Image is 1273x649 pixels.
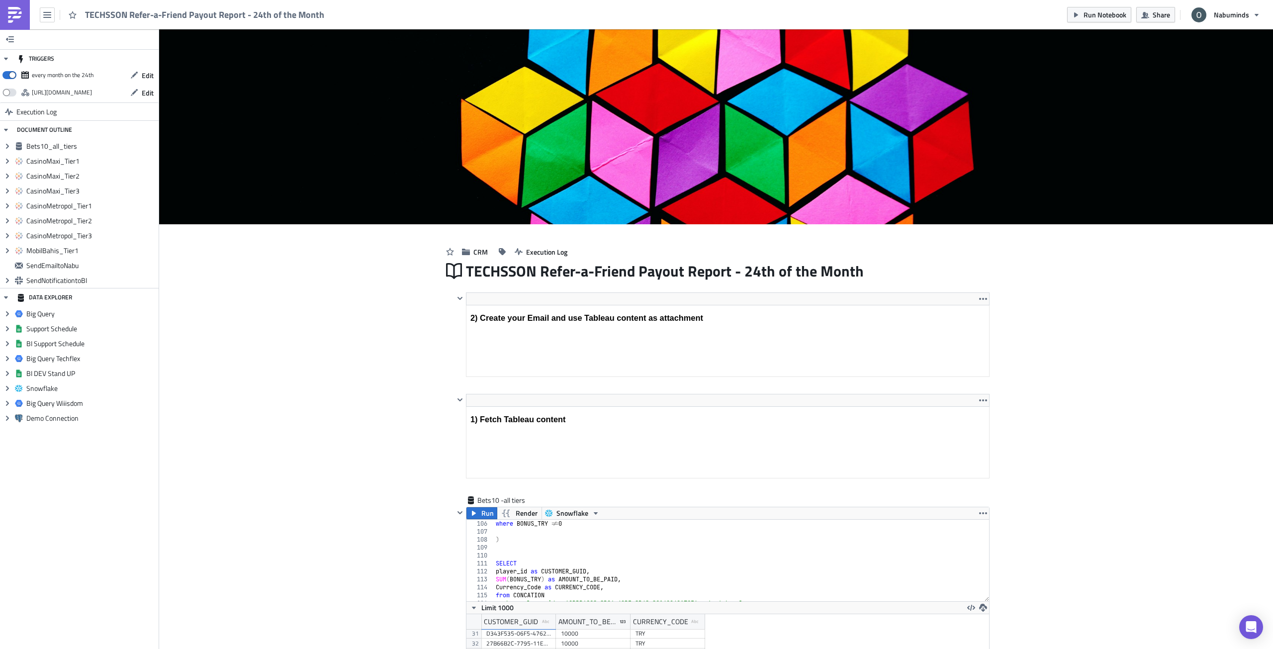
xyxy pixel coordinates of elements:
div: 114 [466,583,494,591]
button: Hide content [454,507,466,519]
div: TRIGGERS [17,50,54,68]
button: Snowflake [542,507,603,519]
button: Share [1136,7,1175,22]
iframe: Rich Text Area [466,407,989,478]
div: D343F535-06F5-4762-9361-DB564615B94E [486,629,551,639]
div: DOCUMENT OUTLINE [17,121,72,139]
button: Render [497,507,542,519]
div: 115 [466,591,494,599]
strong: Duplicate [25,69,51,77]
span: CRM [473,247,488,257]
div: CURRENCY_CODE [633,614,688,629]
span: - - Bonus level/tier that is going to be paid out. 3 levels in total. [16,53,220,61]
span: Edit [142,88,154,98]
button: Edit [125,68,159,83]
div: TRY [636,629,700,639]
div: Open Intercom Messenger [1239,615,1263,639]
span: BI Support Schedule [26,339,156,348]
p: Tableau Simple Report [4,4,519,12]
span: Render [516,507,538,519]
span: Run Notebook [1084,9,1126,20]
strong: Bonus TIER [25,53,60,61]
span: · [40,77,47,85]
span: Nabuminds [1214,9,1249,20]
span: TECHSSON Refer-a-Friend Payout Report - 24th of the Month [466,262,865,280]
span: Demo Connection [26,414,156,423]
img: Cover Image [159,29,1273,224]
span: - - Player who have been referred [16,45,151,53]
span: Support Schedule [26,324,156,333]
span: Big Query [26,309,156,318]
div: 27B66B2C-7795-11E2-827B-1CC1DEE50E70 [486,639,551,649]
span: - - Player who have referred a player [16,37,162,45]
span: Execution Log [526,247,567,257]
div: DATA EXPLORER [17,288,72,306]
div: 106 [466,520,494,528]
img: PushMetrics [7,7,23,23]
button: Nabuminds [1185,4,1266,26]
button: Run Notebook [1067,7,1131,22]
span: CasinoMetropol_Tier1 [26,201,156,210]
span: Bets10 -all tiers [477,495,526,505]
span: - - Bonus amount that is going to be paid out to referred and referring player. For each brands d... [16,61,345,69]
span: Snowflake [26,384,156,393]
span: CasinoMetropol_Tier3 [26,231,156,240]
iframe: Rich Text Area [466,305,989,376]
span: Edit [142,70,154,81]
span: CasinoMaxi_Tier2 [26,172,156,181]
span: Run [481,507,494,519]
span: SendEmailtoNabu [26,261,156,270]
span: Duplicate - Referring player duplicate, means same GUID has referred couple of players within the... [40,85,366,93]
span: Execution Log [16,103,57,121]
span: CasinoMetropol_Tier2 [26,216,156,225]
span: SendNotificationtoBI [26,276,156,285]
span: TECHSSON Refer-a-Friend Payout Report - 24th of the Month [85,9,325,20]
strong: Referred GUID [25,45,68,53]
span: Big Query Techflex [26,354,156,363]
span: · [40,85,47,93]
span: Big Query Wiiisdom [26,399,156,408]
div: TRY [636,639,700,649]
span: MobilBahis_Tier1 [26,246,156,255]
div: CUSTOMER_GUID [484,614,538,629]
span: OK - no duplicates [40,77,96,85]
span: Limit 1000 [481,602,514,613]
div: AMOUNT_TO_BE_PAID [558,614,620,629]
body: Rich Text Area. Press ALT-0 for help. [4,4,519,12]
button: Hide content [454,292,466,304]
div: 111 [466,559,494,567]
button: Limit 1000 [466,602,517,614]
div: 108 [466,536,494,544]
span: - [16,69,25,77]
button: Run [466,507,497,519]
span: Share [1153,9,1170,20]
div: 112 [466,567,494,575]
div: 107 [466,528,494,536]
div: 113 [466,575,494,583]
span: Bets10_all_tiers [26,142,156,151]
span: parameter: [52,69,83,77]
body: Rich Text Area. Press ALT-0 for help. [4,4,498,183]
img: Avatar [1190,6,1207,23]
span: Report details: [4,26,42,34]
body: Rich Text Area. Press ALT-0 for help. [4,4,498,12]
p: TECHSSON Refer-a-Friend Payout Report successfully sent. [4,4,498,12]
strong: Bonus TRY [25,61,57,69]
span: Please find attached latest bonus receivers for Refer a Friend campaign [4,15,439,23]
div: 10000 [561,629,626,639]
span: CasinoMaxi_Tier1 [26,157,156,166]
div: every month on the 24th [32,68,93,83]
button: Hide content [454,394,466,406]
span: for all TECHSSON brands. Each brand and Bonus tier is separated into files, total file count is 8. [188,15,439,23]
div: 10000 [561,639,626,649]
span: Hello, [4,4,20,12]
div: 110 [466,552,494,559]
div: https://pushmetrics.io/api/v1/report/akLK7b8L8B/webhook?token=9d0e77066fa943f4acc2ef7797a4bf82 [32,85,92,100]
strong: Referring GUID [25,37,70,45]
span: Snowflake [556,507,588,519]
button: Execution Log [510,244,572,260]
